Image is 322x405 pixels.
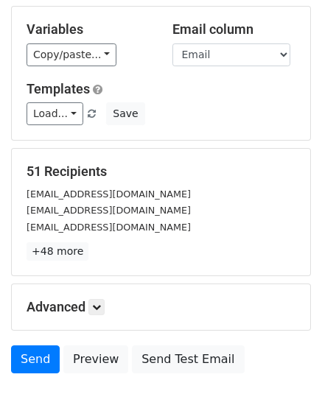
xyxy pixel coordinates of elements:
[248,334,322,405] div: Widget de chat
[27,222,191,233] small: [EMAIL_ADDRESS][DOMAIN_NAME]
[27,102,83,125] a: Load...
[248,334,322,405] iframe: Chat Widget
[63,345,128,373] a: Preview
[11,345,60,373] a: Send
[27,205,191,216] small: [EMAIL_ADDRESS][DOMAIN_NAME]
[27,81,90,96] a: Templates
[27,299,295,315] h5: Advanced
[27,163,295,180] h5: 51 Recipients
[27,43,116,66] a: Copy/paste...
[27,21,150,38] h5: Variables
[132,345,244,373] a: Send Test Email
[27,242,88,261] a: +48 more
[27,189,191,200] small: [EMAIL_ADDRESS][DOMAIN_NAME]
[172,21,296,38] h5: Email column
[106,102,144,125] button: Save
